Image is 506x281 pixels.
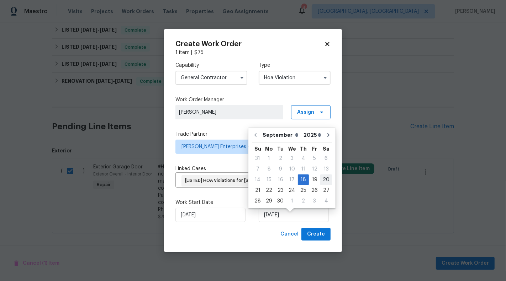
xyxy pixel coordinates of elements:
abbr: Tuesday [277,146,284,151]
div: Wed Sep 10 2025 [286,164,298,174]
h2: Create Work Order [175,40,324,48]
div: 11 [298,164,309,174]
div: 6 [320,153,332,163]
div: Sun Sep 28 2025 [252,196,263,206]
div: Sat Sep 06 2025 [320,153,332,164]
div: 2 [275,153,286,163]
span: Create [307,230,325,239]
div: Thu Sep 18 2025 [298,174,309,185]
span: [LISTED] HOA Violations for [STREET_ADDRESS] [185,178,288,184]
div: 22 [263,185,275,195]
div: Thu Sep 11 2025 [298,164,309,174]
div: Thu Oct 02 2025 [298,196,309,206]
div: [LISTED] HOA Violations for [STREET_ADDRESS] [181,175,294,187]
div: Mon Sep 22 2025 [263,185,275,196]
div: 1 [286,196,298,206]
div: 17 [286,175,298,185]
div: Mon Sep 01 2025 [263,153,275,164]
abbr: Friday [312,146,317,151]
div: Wed Sep 03 2025 [286,153,298,164]
div: 14 [252,175,263,185]
div: 1 [263,153,275,163]
div: 4 [320,196,332,206]
button: Create [301,228,331,241]
select: Month [261,130,302,140]
span: [PERSON_NAME] Enterprises - CLT [181,143,314,150]
div: Thu Sep 25 2025 [298,185,309,196]
div: Wed Oct 01 2025 [286,196,298,206]
div: 2 [298,196,309,206]
div: Tue Sep 23 2025 [275,185,286,196]
div: 30 [275,196,286,206]
div: Sat Sep 27 2025 [320,185,332,196]
div: Mon Sep 08 2025 [263,164,275,174]
div: 8 [263,164,275,174]
abbr: Thursday [300,146,307,151]
div: 20 [320,175,332,185]
span: $ 75 [194,50,204,55]
abbr: Wednesday [288,146,296,151]
div: 26 [309,185,320,195]
button: Cancel [278,228,301,241]
label: Capability [175,62,247,69]
div: Mon Sep 29 2025 [263,196,275,206]
div: 25 [298,185,309,195]
div: Fri Sep 12 2025 [309,164,320,174]
input: Select... [175,71,247,85]
input: M/D/YYYY [259,208,329,222]
div: 24 [286,185,298,195]
span: Assign [297,109,314,116]
div: 31 [252,153,263,163]
div: Mon Sep 15 2025 [263,174,275,185]
label: Work Order Manager [175,96,331,103]
label: Type [259,62,331,69]
div: Wed Sep 17 2025 [286,174,298,185]
div: Sun Sep 07 2025 [252,164,263,174]
div: Tue Sep 09 2025 [275,164,286,174]
div: Fri Sep 26 2025 [309,185,320,196]
input: M/D/YYYY [175,208,246,222]
button: Go to previous month [250,128,261,142]
div: 5 [309,153,320,163]
div: 3 [286,153,298,163]
button: Show options [321,74,330,82]
abbr: Saturday [323,146,330,151]
div: 28 [252,196,263,206]
div: Sun Sep 21 2025 [252,185,263,196]
span: [PERSON_NAME] [179,109,280,116]
div: 9 [275,164,286,174]
div: 29 [263,196,275,206]
abbr: Monday [265,146,273,151]
div: Sun Sep 14 2025 [252,174,263,185]
div: Thu Sep 04 2025 [298,153,309,164]
div: 16 [275,175,286,185]
div: 27 [320,185,332,195]
div: Fri Sep 19 2025 [309,174,320,185]
div: Fri Sep 05 2025 [309,153,320,164]
input: Select... [259,71,331,85]
div: Tue Sep 16 2025 [275,174,286,185]
span: Linked Cases [175,165,206,172]
div: 19 [309,175,320,185]
div: Fri Oct 03 2025 [309,196,320,206]
div: Sat Sep 20 2025 [320,174,332,185]
div: 10 [286,164,298,174]
div: 13 [320,164,332,174]
div: 3 [309,196,320,206]
div: 23 [275,185,286,195]
div: Sat Sep 13 2025 [320,164,332,174]
select: Year [302,130,323,140]
label: Work Start Date [175,199,247,206]
div: 1 item | [175,49,331,56]
div: Wed Sep 24 2025 [286,185,298,196]
span: Cancel [280,230,299,239]
button: Show options [238,74,246,82]
div: 7 [252,164,263,174]
div: 21 [252,185,263,195]
abbr: Sunday [254,146,261,151]
div: 15 [263,175,275,185]
div: 12 [309,164,320,174]
label: Trade Partner [175,131,331,138]
div: 4 [298,153,309,163]
button: Go to next month [323,128,334,142]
